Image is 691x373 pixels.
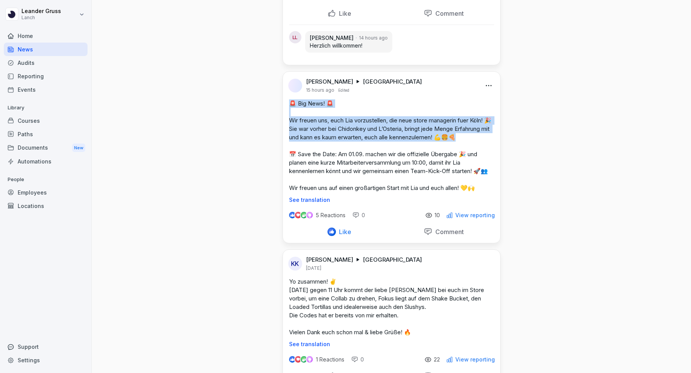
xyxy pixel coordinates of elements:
a: Automations [4,155,88,168]
a: News [4,43,88,56]
p: [PERSON_NAME] [310,34,354,42]
div: 0 [351,356,364,363]
a: Reporting [4,69,88,83]
img: like [289,356,295,363]
a: Paths [4,127,88,141]
p: Herzlich willkommen! [310,42,388,50]
a: Locations [4,199,88,213]
p: Comment [432,228,464,236]
p: 10 [435,212,440,218]
p: Comment [432,10,464,17]
p: [GEOGRAPHIC_DATA] [363,256,422,264]
img: inspiring [306,356,313,363]
a: DocumentsNew [4,141,88,155]
p: [PERSON_NAME] [306,256,353,264]
a: Events [4,83,88,96]
p: 🚨 Big News! 🚨 Wir freuen uns, euch Lia vorzustellen, die neue store managerin fuer Köln! 🎉 Sie wa... [289,99,494,192]
img: celebrate [301,212,307,218]
p: Like [336,10,351,17]
p: [PERSON_NAME] [306,78,353,86]
p: 5 Reactions [316,212,345,218]
div: KK [288,257,302,271]
p: Like [336,228,351,236]
p: Edited [338,87,349,93]
img: l5aexj2uen8fva72jjw1hczl.png [288,79,302,92]
p: [GEOGRAPHIC_DATA] [363,78,422,86]
p: People [4,173,88,186]
p: 1 Reactions [316,356,344,363]
img: love [295,212,301,218]
p: 22 [434,356,440,363]
div: New [72,144,85,152]
img: inspiring [306,212,313,219]
a: Employees [4,186,88,199]
a: Audits [4,56,88,69]
a: Home [4,29,88,43]
div: LL [289,31,301,43]
img: like [289,212,295,218]
img: love [295,356,301,362]
p: View reporting [455,212,495,218]
img: celebrate [301,356,307,363]
p: 14 hours ago [359,35,388,41]
p: Leander Gruss [21,8,61,15]
p: See translation [289,197,494,203]
div: Support [4,340,88,353]
p: Yo zusammen! ✌️ [DATE] gegen 11 Uhr kommt der liebe [PERSON_NAME] bei euch im Store vorbei, um ei... [289,277,494,337]
div: Documents [4,141,88,155]
div: 0 [352,211,365,219]
p: Library [4,102,88,114]
p: View reporting [455,356,495,363]
a: Settings [4,353,88,367]
p: See translation [289,341,494,347]
p: 15 hours ago [306,87,334,93]
a: Courses [4,114,88,127]
p: [DATE] [306,265,321,271]
p: Lanch [21,15,61,20]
